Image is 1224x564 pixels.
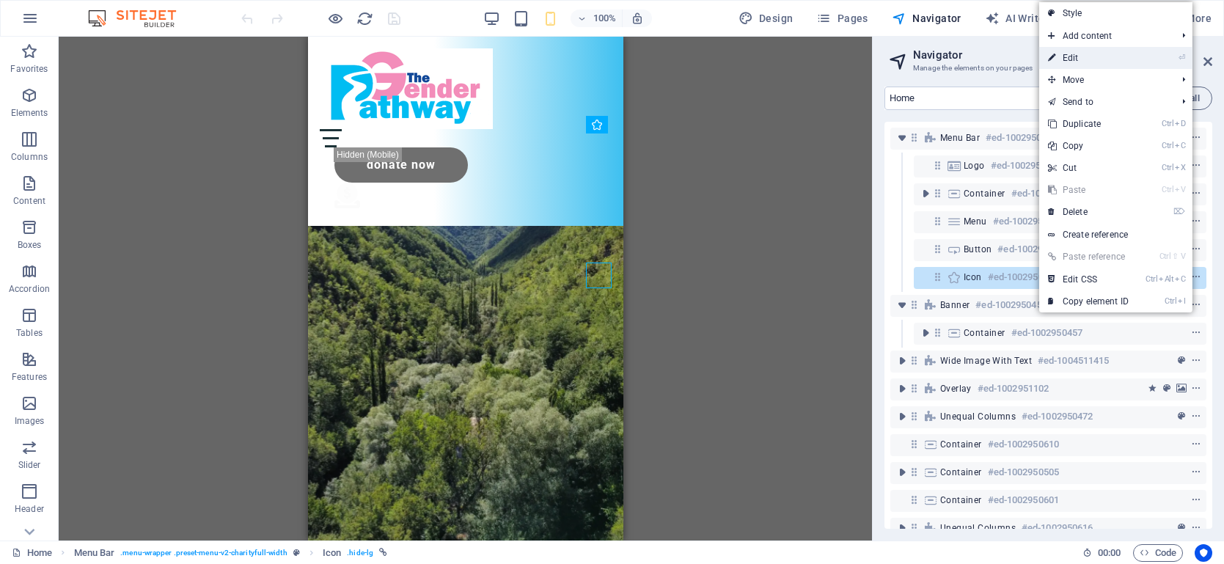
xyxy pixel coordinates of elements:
[940,299,970,311] span: Banner
[1175,119,1185,128] i: D
[1175,185,1185,194] i: V
[964,327,1005,339] span: Container
[940,132,980,144] span: Menu Bar
[1189,491,1203,509] button: context-menu
[893,464,911,481] button: toggle-expand
[988,436,1059,453] h6: #ed-1002950610
[1189,324,1203,342] button: context-menu
[1189,408,1203,425] button: context-menu
[1011,324,1082,342] h6: #ed-1002950457
[1039,268,1137,290] a: CtrlAltCEdit CSS
[1039,47,1137,69] a: ⏎Edit
[11,151,48,163] p: Columns
[893,296,911,314] button: toggle-expand
[1174,380,1189,398] button: background
[1174,519,1189,537] button: preset
[988,464,1059,481] h6: #ed-1002950505
[988,268,1059,286] h6: #ed-1002950448
[1039,135,1137,157] a: CtrlCCopy
[1189,185,1203,202] button: context-menu
[1165,296,1176,306] i: Ctrl
[1039,113,1137,135] a: CtrlDDuplicate
[84,10,194,27] img: Editor Logo
[1181,252,1185,261] i: V
[739,11,794,26] span: Design
[979,7,1055,30] button: AI Writer
[997,241,1069,258] h6: #ed-1002950445
[893,352,911,370] button: toggle-expand
[356,10,373,27] i: Reload page
[940,411,1016,422] span: Unequal Columns
[571,10,623,27] button: 100%
[326,10,344,27] button: Click here to leave preview mode and continue editing
[1082,544,1121,562] h6: Session time
[913,62,1183,75] h3: Manage the elements on your pages
[986,129,1057,147] h6: #ed-1002950430
[1189,380,1203,398] button: context-menu
[1172,252,1179,261] i: ⇧
[12,371,47,383] p: Features
[10,63,48,75] p: Favorites
[18,459,41,471] p: Slider
[13,195,45,207] p: Content
[1159,274,1173,284] i: Alt
[913,48,1212,62] h2: Navigator
[988,491,1059,509] h6: #ed-1002950601
[1039,2,1192,24] a: Style
[1178,296,1185,306] i: I
[1039,246,1137,268] a: Ctrl⇧VPaste reference
[1175,274,1185,284] i: C
[1189,296,1203,314] button: context-menu
[964,160,985,172] span: Logo
[993,213,1064,230] h6: #ed-1002950442
[1189,519,1203,537] button: context-menu
[816,11,868,26] span: Pages
[733,7,799,30] button: Design
[1022,408,1093,425] h6: #ed-1002950472
[1189,352,1203,370] button: context-menu
[1039,179,1137,201] a: CtrlVPaste
[593,10,616,27] h6: 100%
[293,549,300,557] i: This element is a customizable preset
[1162,185,1173,194] i: Ctrl
[893,129,911,147] button: toggle-expand
[1189,464,1203,481] button: context-menu
[1189,129,1203,147] button: context-menu
[1133,544,1183,562] button: Code
[1175,141,1185,150] i: C
[940,355,1032,367] span: Wide image with text
[964,243,992,255] span: Button
[940,466,982,478] span: Container
[1162,141,1173,150] i: Ctrl
[1162,119,1173,128] i: Ctrl
[11,107,48,119] p: Elements
[1039,224,1192,246] a: Create reference
[985,11,1049,26] span: AI Writer
[1159,380,1174,398] button: preset
[1189,268,1203,286] button: context-menu
[940,522,1016,534] span: Unequal Columns
[991,157,1062,175] h6: #ed-1002950433
[1038,352,1109,370] h6: #ed-1004511415
[1098,544,1121,562] span: 00 00
[1189,157,1203,175] button: context-menu
[356,10,373,27] button: reload
[917,324,934,342] button: toggle-expand
[16,327,43,339] p: Tables
[379,549,387,557] i: This element is linked
[810,7,873,30] button: Pages
[1039,91,1170,113] a: Send to
[964,271,982,283] span: Icon
[1159,252,1171,261] i: Ctrl
[1039,157,1137,179] a: CtrlXCut
[886,7,967,30] button: Navigator
[1175,163,1185,172] i: X
[323,544,341,562] span: Click to select. Double-click to edit
[1174,408,1189,425] button: preset
[893,519,911,537] button: toggle-expand
[1174,352,1189,370] button: preset
[631,12,644,25] i: On resize automatically adjust zoom level to fit chosen device.
[964,216,987,227] span: Menu
[1039,290,1137,312] a: CtrlICopy element ID
[893,380,911,398] button: toggle-expand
